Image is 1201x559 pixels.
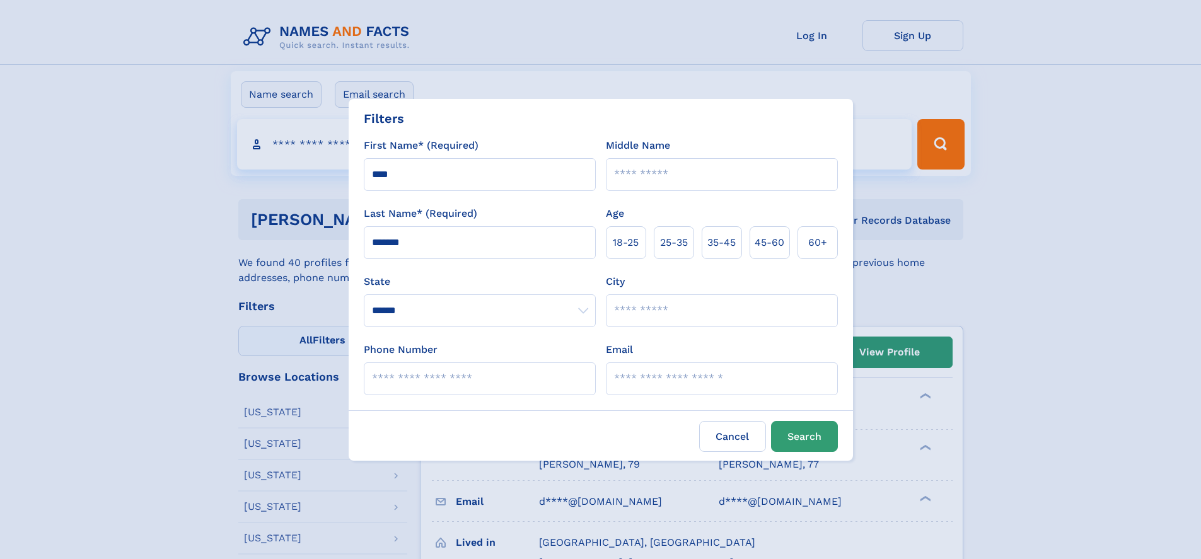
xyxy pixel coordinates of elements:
[771,421,838,452] button: Search
[606,274,625,289] label: City
[707,235,736,250] span: 35‑45
[755,235,784,250] span: 45‑60
[606,342,633,357] label: Email
[606,206,624,221] label: Age
[364,342,438,357] label: Phone Number
[364,206,477,221] label: Last Name* (Required)
[364,138,479,153] label: First Name* (Required)
[606,138,670,153] label: Middle Name
[364,274,596,289] label: State
[364,109,404,128] div: Filters
[613,235,639,250] span: 18‑25
[699,421,766,452] label: Cancel
[808,235,827,250] span: 60+
[660,235,688,250] span: 25‑35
